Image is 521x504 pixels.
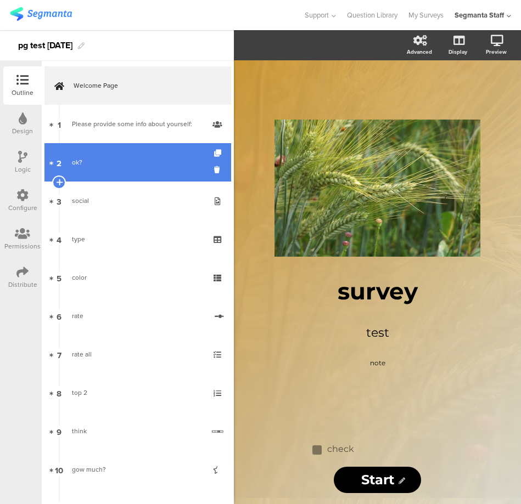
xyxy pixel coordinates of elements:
div: rate all [72,349,203,360]
input: Start [334,467,421,493]
span: 9 [57,425,61,437]
p: note [272,358,483,368]
div: pg test [DATE] [18,37,72,54]
div: Distribute [8,280,37,290]
div: think [72,426,204,437]
img: segmanta logo [10,7,72,21]
i: Delete [214,165,223,175]
div: color [72,272,203,283]
div: Please provide some info about yourself: [72,118,203,129]
a: 1 Please provide some info about yourself: [44,105,231,143]
span: 8 [57,387,61,399]
span: 7 [57,348,61,360]
div: Preview [486,48,507,56]
span: 6 [57,310,61,322]
a: 7 rate all [44,335,231,373]
a: 8 top 2 [44,373,231,412]
a: 3 social [44,182,231,220]
span: 3 [57,195,61,207]
span: 1 [58,118,61,130]
i: Duplicate [214,150,223,157]
span: 5 [57,271,61,284]
a: Welcome Page [44,66,231,105]
p: test [272,324,483,342]
a: 5 color [44,258,231,297]
div: social [72,195,203,206]
div: Permissions [4,241,41,251]
div: Outline [12,88,33,98]
div: rate [72,310,206,321]
div: Design [12,126,33,136]
span: Welcome Page [74,80,214,91]
p: survey [261,277,494,305]
span: 4 [57,233,61,245]
div: Advanced [407,48,432,56]
span: 2 [57,156,61,168]
a: 9 think [44,412,231,450]
span: 10 [55,463,63,475]
a: 6 rate [44,297,231,335]
a: 4 type [44,220,231,258]
a: 10 gow much? [44,450,231,489]
div: top 2 [72,387,203,398]
div: Configure [8,203,37,213]
div: Logic [15,165,31,174]
span: Support [305,10,329,20]
div: Display [449,48,467,56]
p: check [327,444,437,454]
div: type [72,234,203,245]
div: ok? [72,157,203,168]
a: 2 ok? [44,143,231,182]
div: gow much? [72,464,203,475]
div: Segmanta Staff [455,10,504,20]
